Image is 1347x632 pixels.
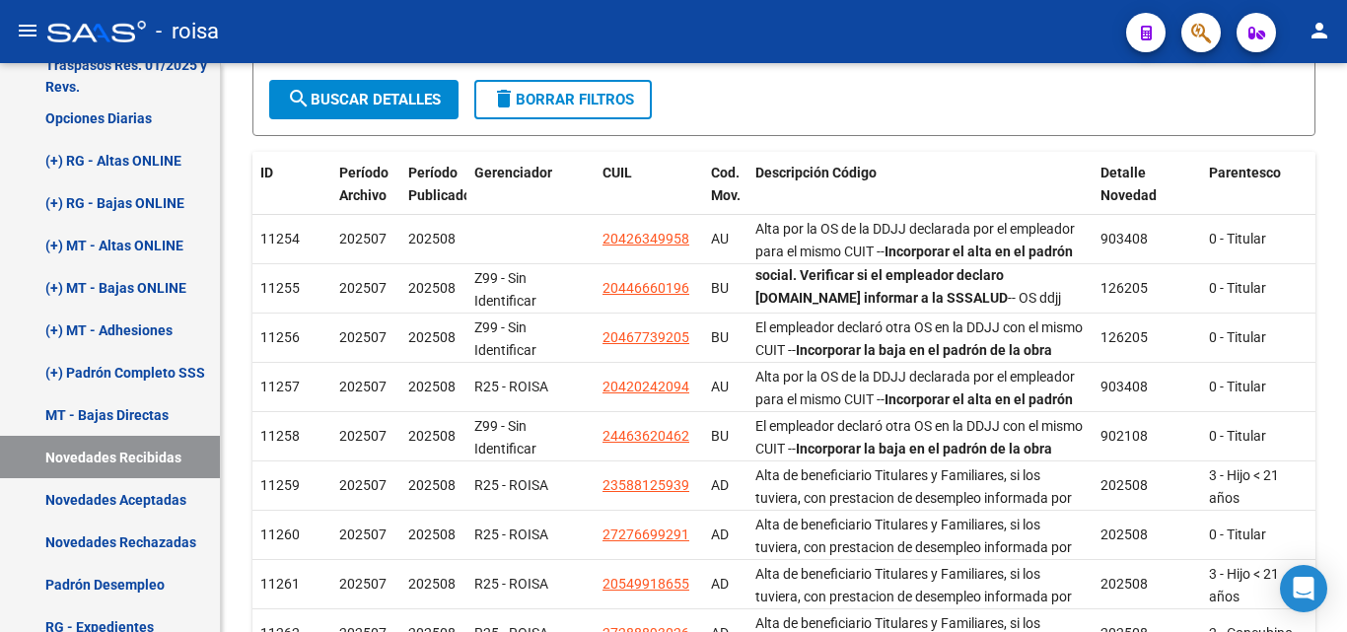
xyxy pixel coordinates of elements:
span: 11255 [260,280,300,296]
span: Período Publicado [408,165,471,203]
button: Buscar Detalles [269,80,459,119]
span: R25 - ROISA [474,576,548,592]
span: 202507 [339,231,387,246]
datatable-header-cell: Período Archivo [331,152,400,239]
span: BU [711,329,729,345]
span: Detalle Novedad [1100,165,1157,203]
span: Cod. Mov. [711,165,741,203]
span: El empleador declaró otra OS en la DDJJ con el mismo CUIT -- -- OS ddjj [755,319,1083,402]
span: 0 - Titular [1209,428,1266,444]
span: R25 - ROISA [474,379,548,394]
strong: Incorporar la baja en el padrón de la obra social. Verificar si el empleador declaro [DOMAIN_NAME... [755,245,1052,306]
span: 202507 [339,280,387,296]
span: Buscar Detalles [287,91,441,108]
span: 0 - Titular [1209,231,1266,246]
span: Gerenciador [474,165,552,180]
strong: Incorporar el alta en el padrón de la obra social. Verificar si el empleador declaro correctament... [755,244,1073,305]
span: 202507 [339,428,387,444]
span: 3 - Hijo < 21 años [1209,467,1279,506]
span: AD [711,477,729,493]
span: 126205 [1100,280,1148,296]
strong: Incorporar el alta en el padrón de la obra social. Verificar si el empleador declaro correctament... [755,391,1073,453]
span: 23588125939 [603,477,689,493]
span: 902108 [1100,428,1148,444]
span: 11260 [260,527,300,542]
span: 24463620462 [603,428,689,444]
span: 11257 [260,379,300,394]
datatable-header-cell: Detalle Novedad [1093,152,1201,239]
span: BU [711,428,729,444]
span: 27276699291 [603,527,689,542]
datatable-header-cell: Cod. Mov. [703,152,747,239]
span: 11261 [260,576,300,592]
span: 202508 [408,280,456,296]
span: AU [711,379,729,394]
span: - roisa [156,10,219,53]
span: 202507 [339,329,387,345]
span: 903408 [1100,379,1148,394]
datatable-header-cell: Descripción Código [747,152,1093,239]
strong: Incorporar la baja en el padrón de la obra social. Verificar si el empleador declaro [DOMAIN_NAME... [755,441,1052,502]
datatable-header-cell: CUIL [595,152,703,239]
span: Descripción Código [755,165,877,180]
span: 20549918655 [603,576,689,592]
span: Alta de beneficiario Titulares y Familiares, si los tuviera, con prestacion de desempleo informad... [755,467,1072,573]
button: Borrar Filtros [474,80,652,119]
datatable-header-cell: ID [252,152,331,239]
span: 202508 [408,329,456,345]
mat-icon: menu [16,19,39,42]
span: 202508 [408,428,456,444]
span: 202508 [1100,477,1148,493]
span: Z99 - Sin Identificar [474,319,536,358]
span: 0 - Titular [1209,280,1266,296]
span: BU [711,280,729,296]
span: 11254 [260,231,300,246]
span: 11256 [260,329,300,345]
span: Período Archivo [339,165,389,203]
span: CUIL [603,165,632,180]
span: AU [711,231,729,246]
span: Z99 - Sin Identificar [474,418,536,456]
strong: Incorporar la baja en el padrón de la obra social. Verificar si el empleador declaro [DOMAIN_NAME... [755,342,1052,403]
span: 20426349958 [603,231,689,246]
mat-icon: search [287,87,311,110]
span: 202507 [339,379,387,394]
span: AD [711,576,729,592]
mat-icon: delete [492,87,516,110]
span: 126205 [1100,329,1148,345]
span: 202508 [408,527,456,542]
span: 0 - Titular [1209,527,1266,542]
span: 202508 [408,576,456,592]
span: ID [260,165,273,180]
mat-icon: person [1308,19,1331,42]
span: Alta de beneficiario Titulares y Familiares, si los tuviera, con prestacion de desempleo informad... [755,517,1072,622]
span: El empleador declaró otra OS en la DDJJ con el mismo CUIT -- -- OS ddjj [755,418,1083,501]
span: 202508 [408,231,456,246]
span: 202507 [339,527,387,542]
span: Alta por la OS de la DDJJ declarada por el empleador para el mismo CUIT -- -- OS DDJJ DADA DE BAJA [755,369,1085,474]
span: 3 - Hijo < 21 años [1209,566,1279,604]
datatable-header-cell: Período Publicado [400,152,466,239]
span: 202508 [1100,576,1148,592]
span: El empleador declaró otra OS en la DDJJ con el mismo CUIT -- -- OS ddjj [755,222,1083,305]
span: 903408 [1100,231,1148,246]
span: Borrar Filtros [492,91,634,108]
span: Alta por la OS de la DDJJ declarada por el empleador para el mismo CUIT -- -- OS DDJJ DADA DE BAJA [755,221,1085,326]
datatable-header-cell: Parentesco [1201,152,1310,239]
span: 11259 [260,477,300,493]
span: 0 - Titular [1209,379,1266,394]
span: 20446660196 [603,280,689,296]
span: 202508 [1100,527,1148,542]
span: R25 - ROISA [474,477,548,493]
span: 0 - Titular [1209,329,1266,345]
datatable-header-cell: Gerenciador [466,152,595,239]
span: AD [711,527,729,542]
span: 202507 [339,576,387,592]
span: 20467739205 [603,329,689,345]
span: 11258 [260,428,300,444]
span: 20420242094 [603,379,689,394]
span: Z99 - Sin Identificar [474,270,536,309]
span: 202508 [408,379,456,394]
span: Parentesco [1209,165,1281,180]
span: 202508 [408,477,456,493]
